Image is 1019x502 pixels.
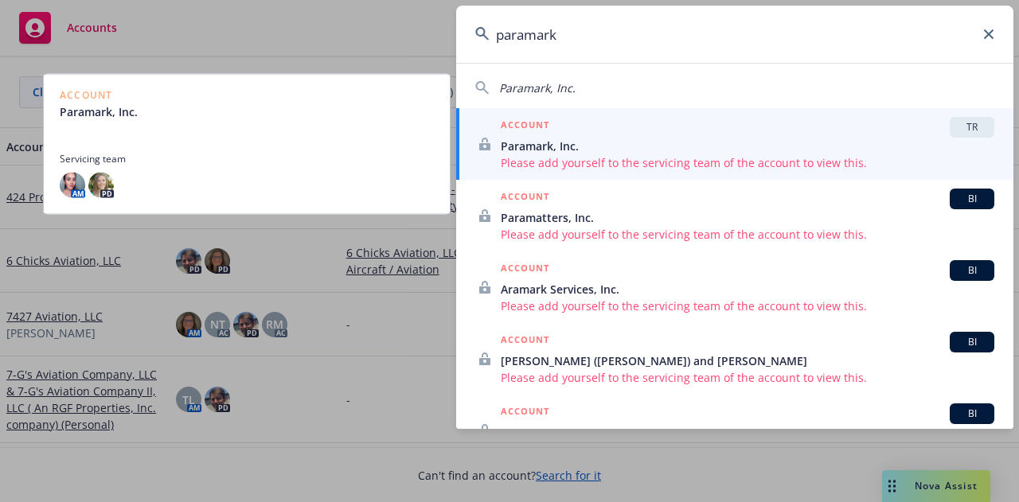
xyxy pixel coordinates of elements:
span: Paramark, Inc. [501,138,994,154]
span: BI [956,263,988,278]
a: ACCOUNTBIDATAMARK LOGISTICS, INC. [456,395,1013,466]
span: TR [956,120,988,134]
span: [PERSON_NAME] ([PERSON_NAME]) and [PERSON_NAME] [501,352,994,369]
span: BI [956,335,988,349]
span: Please add yourself to the servicing team of the account to view this. [501,298,994,314]
span: Please add yourself to the servicing team of the account to view this. [501,369,994,386]
span: BI [956,192,988,206]
h5: ACCOUNT [501,332,549,351]
h5: ACCOUNT [501,117,549,136]
h5: ACCOUNT [501,403,549,422]
a: ACCOUNTTRParamark, Inc.Please add yourself to the servicing team of the account to view this. [456,108,1013,180]
a: ACCOUNTBIParamatters, Inc.Please add yourself to the servicing team of the account to view this. [456,180,1013,251]
span: Please add yourself to the servicing team of the account to view this. [501,226,994,243]
input: Search... [456,6,1013,63]
span: Paramark, Inc. [499,80,576,95]
span: BI [956,407,988,421]
span: Paramatters, Inc. [501,209,994,226]
a: ACCOUNTBIAramark Services, Inc.Please add yourself to the servicing team of the account to view t... [456,251,1013,323]
h5: ACCOUNT [501,260,549,279]
span: DATAMARK LOGISTICS, INC. [501,424,994,441]
span: Aramark Services, Inc. [501,281,994,298]
span: Please add yourself to the servicing team of the account to view this. [501,154,994,171]
h5: ACCOUNT [501,189,549,208]
a: ACCOUNTBI[PERSON_NAME] ([PERSON_NAME]) and [PERSON_NAME]Please add yourself to the servicing team... [456,323,1013,395]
